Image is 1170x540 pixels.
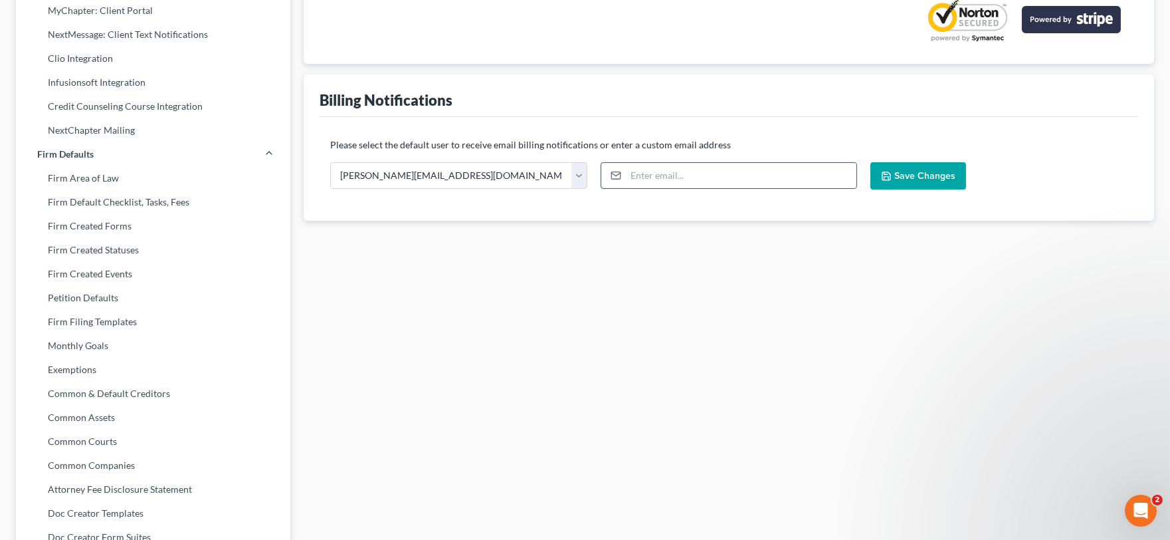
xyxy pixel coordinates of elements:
div: Lindsey says… [11,286,255,464]
button: Emoji picker [42,436,52,446]
a: Common & Default Creditors [16,382,290,406]
a: Firm Area of Law [16,166,290,190]
div: Good morning I am trying to pull [PERSON_NAME] credit report and I keep getting this Error Messag... [58,172,244,237]
a: Monthly Goals [16,334,290,358]
div: Hi [PERSON_NAME]! [PERSON_NAME] is out of the office for [DATE]. I noticed your credit report err... [21,294,207,411]
button: Home [208,5,233,31]
img: Profile image for Lindsey [40,257,53,271]
a: Firm Filing Templates [16,310,290,334]
a: Common Courts [16,430,290,454]
a: Attorney Fee Disclosure Statement [16,477,290,501]
button: Start recording [84,436,95,446]
div: Hi [PERSON_NAME]! [PERSON_NAME] is out of the office for [DATE]. I noticed your credit report err... [11,286,218,440]
img: Profile image for Lindsey [38,7,59,29]
div: Billing Notifications [320,90,452,110]
div: Lindsey says… [11,255,255,286]
a: Firm Default Checklist, Tasks, Fees [16,190,290,214]
img: stripe-logo-2a7f7e6ca78b8645494d24e0ce0d7884cb2b23f96b22fa3b73b5b9e177486001.png [1022,6,1121,33]
p: Active [DATE] [64,17,123,30]
div: [DATE] [11,146,255,164]
a: Common Assets [16,406,290,430]
div: Hi [PERSON_NAME]! I was able to enter the portal, but noticed that it is only for [PERSON_NAME]. ... [21,49,207,128]
button: Save Changes [870,162,966,190]
div: Good morning I am trying to pull [PERSON_NAME] credit report and I keep getting this Error Messag... [48,164,255,245]
a: Infusionsoft Integration [16,70,290,94]
a: Exemptions [16,358,290,382]
a: Firm Created Events [16,262,290,286]
a: Clio Integration [16,47,290,70]
iframe: Intercom live chat [1125,495,1157,527]
button: Send a message… [228,430,249,452]
div: James says… [11,41,255,146]
a: Doc Creator Templates [16,501,290,525]
a: Common Companies [16,454,290,477]
div: Close [233,5,257,29]
button: go back [9,5,34,31]
a: Firm Defaults [16,142,290,166]
span: Firm Defaults [37,148,94,161]
a: Petition Defaults [16,286,290,310]
div: joined the conversation [57,258,227,270]
div: Jason says… [11,164,255,255]
button: Gif picker [63,436,74,446]
span: 2 [1152,495,1163,505]
a: NextChapter Mailing [16,118,290,142]
a: NextMessage: Client Text Notifications [16,23,290,47]
button: Upload attachment [21,436,31,446]
span: Save Changes [894,170,955,182]
h1: [PERSON_NAME] [64,7,151,17]
input: Enter email... [626,163,857,188]
p: Please select the default user to receive email billing notifications or enter a custom email add... [330,138,1127,152]
a: Firm Created Forms [16,214,290,238]
b: [PERSON_NAME] [57,259,132,269]
a: Credit Counseling Course Integration [16,94,290,118]
textarea: Message… [11,408,254,430]
a: Firm Created Statuses [16,238,290,262]
div: Hi [PERSON_NAME]! I was able to enter the portal, but noticed that it is only for [PERSON_NAME]. ... [11,41,218,136]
